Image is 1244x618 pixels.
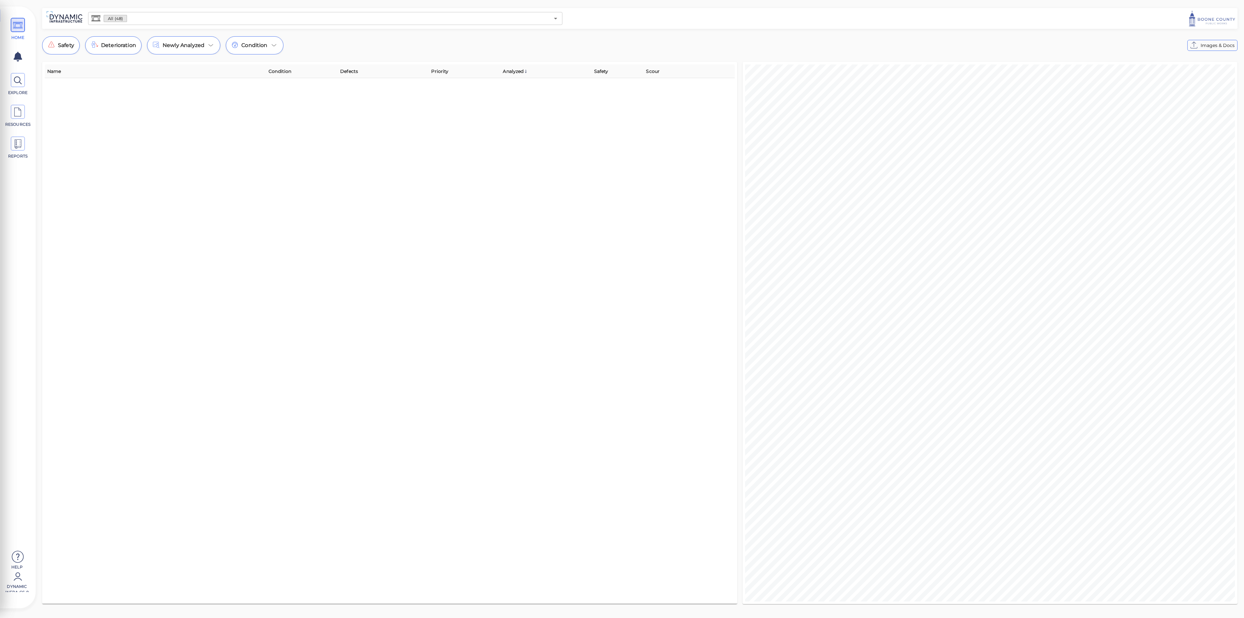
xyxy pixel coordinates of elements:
span: Priority [431,67,448,75]
span: RESOURCES [4,122,32,127]
span: Condition [241,41,267,49]
span: Images & Docs [1201,41,1235,49]
a: EXPLORE [3,73,32,96]
canvas: Map [745,64,1235,601]
span: Analyzed [503,67,527,75]
iframe: Chat [1216,589,1239,613]
span: Defects [340,67,358,75]
span: Safety [594,67,608,75]
span: Newly Analyzed [163,41,204,49]
span: Name [47,67,61,75]
a: RESOURCES [3,105,32,127]
button: Images & Docs [1187,40,1238,51]
span: All (48) [104,16,127,22]
a: HOME [3,18,32,41]
span: Condition [269,67,291,75]
span: Dynamic Infra CS-8 [3,584,31,592]
span: Safety [58,41,74,49]
span: EXPLORE [4,90,32,96]
span: Deterioration [101,41,136,49]
span: HOME [4,35,32,41]
a: REPORTS [3,136,32,159]
img: sort_z_to_a [524,69,528,73]
span: REPORTS [4,153,32,159]
span: Scour [646,67,660,75]
button: Open [551,14,560,23]
span: Help [3,564,31,569]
